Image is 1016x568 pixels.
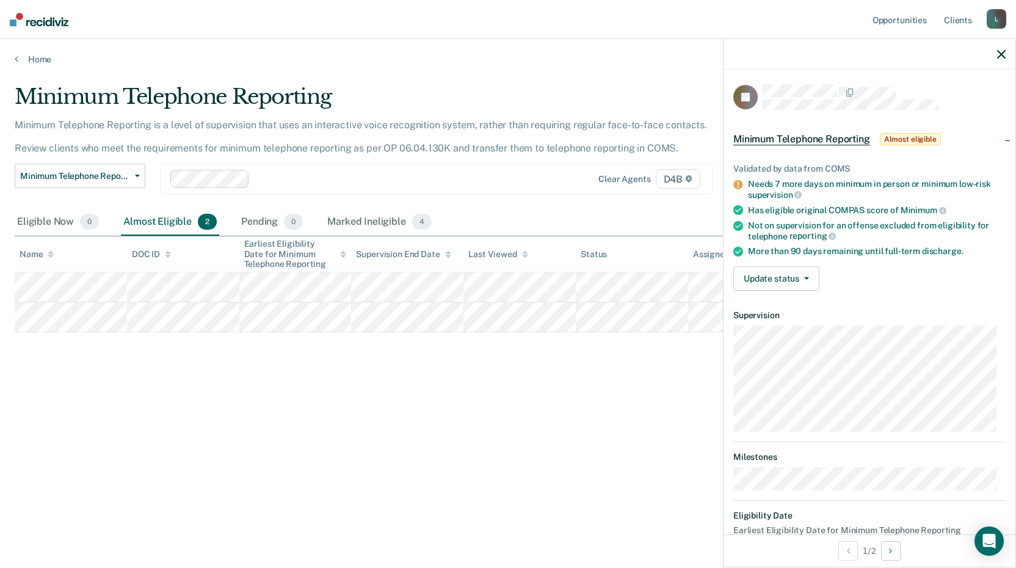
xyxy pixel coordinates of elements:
[284,214,303,230] span: 0
[20,249,54,260] div: Name
[789,231,836,241] span: reporting
[15,84,777,119] div: Minimum Telephone Reporting
[748,220,1006,241] div: Not on supervision for an offense excluded from eligibility for telephone
[733,266,819,291] button: Update status
[244,239,347,269] div: Earliest Eligibility Date for Minimum Telephone Reporting
[987,9,1006,29] div: L
[198,214,217,230] span: 2
[733,310,1006,321] dt: Supervision
[412,214,432,230] span: 4
[10,13,68,26] img: Recidiviz
[748,179,1006,200] div: Needs 7 more days on minimum in person or minimum low-risk supervision
[724,120,1015,159] div: Minimum Telephone ReportingAlmost eligible
[656,169,700,189] span: D4B
[121,209,219,236] div: Almost Eligible
[15,119,707,154] p: Minimum Telephone Reporting is a level of supervision that uses an interactive voice recognition ...
[748,205,1006,216] div: Has eligible original COMPAS score of
[974,526,1004,556] div: Open Intercom Messenger
[15,54,1001,65] a: Home
[325,209,434,236] div: Marked Ineligible
[733,511,1006,521] dt: Eligibility Date
[922,246,963,256] span: discharge.
[80,214,99,230] span: 0
[838,541,858,561] button: Previous Opportunity
[20,171,130,181] span: Minimum Telephone Reporting
[733,164,1006,174] div: Validated by data from COMS
[733,452,1006,462] dt: Milestones
[748,246,1006,257] div: More than 90 days remaining until full-term
[724,534,1015,567] div: 1 / 2
[15,209,101,236] div: Eligible Now
[356,249,451,260] div: Supervision End Date
[880,133,941,145] span: Almost eligible
[239,209,305,236] div: Pending
[468,249,528,260] div: Last Viewed
[132,249,171,260] div: DOC ID
[733,525,1006,536] dt: Earliest Eligibility Date for Minimum Telephone Reporting
[901,205,946,215] span: Minimum
[693,249,750,260] div: Assigned to
[733,133,870,145] span: Minimum Telephone Reporting
[598,174,650,184] div: Clear agents
[581,249,607,260] div: Status
[881,541,901,561] button: Next Opportunity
